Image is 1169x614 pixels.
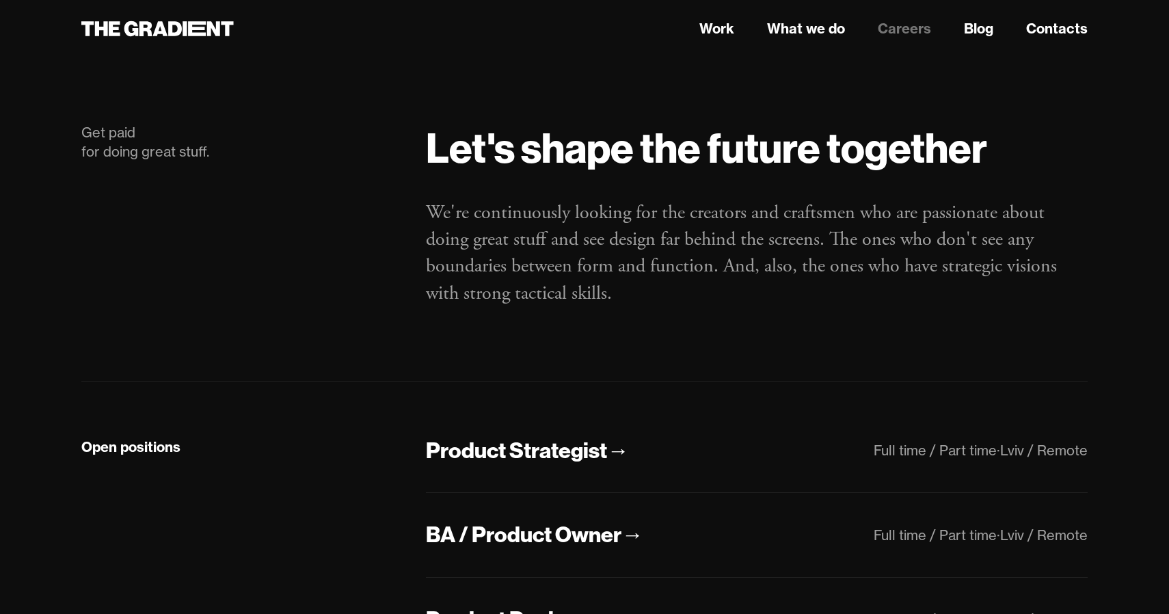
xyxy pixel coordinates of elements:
a: Product Strategist→ [426,436,629,466]
div: Full time / Part time [874,442,997,459]
div: BA / Product Owner [426,520,621,549]
a: Contacts [1026,18,1088,39]
a: What we do [767,18,845,39]
p: We're continuously looking for the creators and craftsmen who are passionate about doing great st... [426,200,1088,307]
a: Blog [964,18,993,39]
div: Lviv / Remote [1000,442,1088,459]
div: Get paid for doing great stuff. [81,123,399,161]
div: Lviv / Remote [1000,526,1088,544]
strong: Let's shape the future together [426,122,987,174]
div: · [997,442,1000,459]
div: Product Strategist [426,436,607,465]
div: → [607,436,629,465]
div: → [621,520,643,549]
strong: Open positions [81,438,180,455]
a: Work [699,18,734,39]
a: BA / Product Owner→ [426,520,643,550]
div: Full time / Part time [874,526,997,544]
a: Careers [878,18,931,39]
div: · [997,526,1000,544]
